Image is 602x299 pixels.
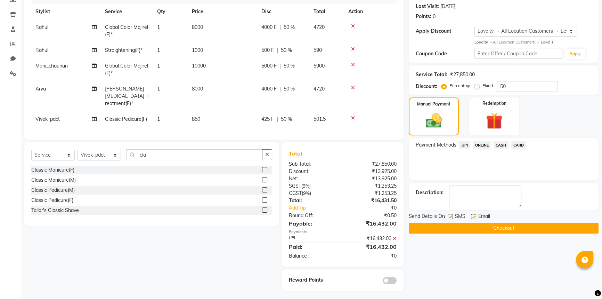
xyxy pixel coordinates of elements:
[409,223,599,234] button: Checkout
[261,47,274,54] span: 500 F
[309,4,344,19] th: Total
[192,86,203,92] span: 8000
[343,243,402,251] div: ₹16,432.00
[565,49,585,59] button: Apply
[343,160,402,168] div: ₹27,850.00
[105,116,147,122] span: Classic Pedicure(F)
[482,82,493,89] label: Fixed
[416,3,439,10] div: Last Visit:
[352,204,402,212] div: ₹0
[289,229,397,235] div: Payments
[284,62,295,70] span: 50 %
[31,197,73,204] div: Classic Pedicure(F)
[284,85,295,93] span: 50 %
[261,116,274,123] span: 425 F
[474,39,592,45] div: All Location Customers → Level 1
[284,235,343,242] div: UPI
[31,4,101,19] th: Stylist
[105,47,143,53] span: Straightening(F)*
[459,141,470,149] span: UPI
[303,183,309,189] span: 9%
[343,182,402,190] div: ₹1,253.25
[344,4,397,19] th: Action
[314,47,322,53] span: 590
[157,47,160,53] span: 1
[450,71,475,78] div: ₹27,850.00
[478,213,490,221] span: Email
[281,116,292,123] span: 50 %
[153,4,188,19] th: Qty
[482,100,506,107] label: Redemption
[35,24,48,30] span: Rahul
[284,175,343,182] div: Net:
[284,24,295,31] span: 50 %
[105,63,148,76] span: Global Color Majirel(F)*
[192,63,206,69] span: 10000
[289,183,301,189] span: SGST
[105,86,148,107] span: [PERSON_NAME] [MEDICAL_DATA] Treatment(F)*
[455,213,465,221] span: SMS
[284,197,343,204] div: Total:
[416,13,431,20] div: Points:
[31,166,74,174] div: Classic Manicure(F)
[343,235,402,242] div: ₹16,432.00
[343,219,402,228] div: ₹16,432.00
[279,62,281,70] span: |
[126,149,262,160] input: Search or Scan
[409,213,445,221] span: Send Details On
[35,47,48,53] span: Rahul
[289,190,302,196] span: CGST
[284,252,343,260] div: Balance :
[31,207,79,214] div: Tailor's Classic Shave
[35,116,60,122] span: Vivek_pdct
[284,160,343,168] div: Sub Total:
[416,71,447,78] div: Service Total:
[416,50,474,57] div: Coupon Code
[157,24,160,30] span: 1
[192,24,203,30] span: 8000
[101,4,153,19] th: Service
[440,3,455,10] div: [DATE]
[157,86,160,92] span: 1
[261,24,277,31] span: 4000 F
[261,62,277,70] span: 5000 F
[481,111,508,132] img: _gift.svg
[474,48,562,59] input: Enter Offer / Coupon Code
[416,141,456,149] span: Payment Methods
[474,40,493,45] strong: Loyalty →
[421,111,447,130] img: _cash.svg
[284,182,343,190] div: ( )
[343,168,402,175] div: ₹13,925.00
[105,24,148,38] span: Global Color Majirel(F)*
[257,4,309,19] th: Disc
[511,141,526,149] span: CARD
[343,212,402,219] div: ₹0.50
[494,141,509,149] span: CASH
[192,116,200,122] span: 850
[314,86,325,92] span: 4720
[473,141,491,149] span: ONLINE
[284,243,343,251] div: Paid:
[314,116,326,122] span: 501.5
[284,168,343,175] div: Discount:
[157,63,160,69] span: 1
[417,101,450,107] label: Manual Payment
[289,150,305,157] span: Total
[284,212,343,219] div: Round Off:
[35,86,46,92] span: Arya
[284,276,343,284] div: Reward Points
[277,47,278,54] span: |
[314,24,325,30] span: 4720
[35,63,68,69] span: Mani_chauhan
[261,85,277,93] span: 4000 F
[192,47,203,53] span: 1000
[416,83,437,90] div: Discount:
[277,116,278,123] span: |
[449,82,472,89] label: Percentage
[303,190,310,196] span: 9%
[279,85,281,93] span: |
[188,4,257,19] th: Price
[31,187,75,194] div: Classic Pedicure(M)
[284,219,343,228] div: Payable:
[416,189,444,196] div: Description:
